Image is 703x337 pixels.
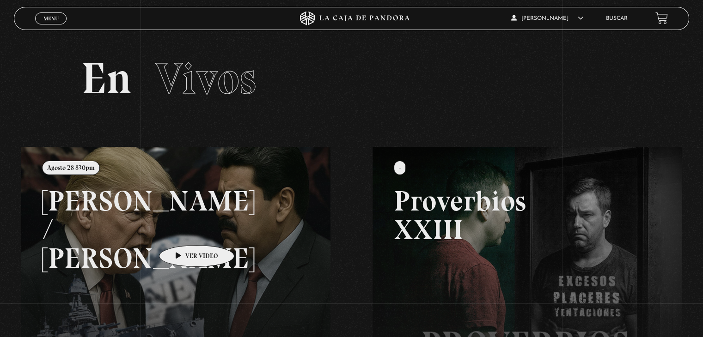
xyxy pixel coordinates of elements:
span: Vivos [155,52,256,105]
span: Cerrar [40,23,62,30]
a: View your shopping cart [655,12,668,24]
h2: En [81,57,621,101]
span: Menu [43,16,59,21]
span: [PERSON_NAME] [511,16,583,21]
a: Buscar [606,16,628,21]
